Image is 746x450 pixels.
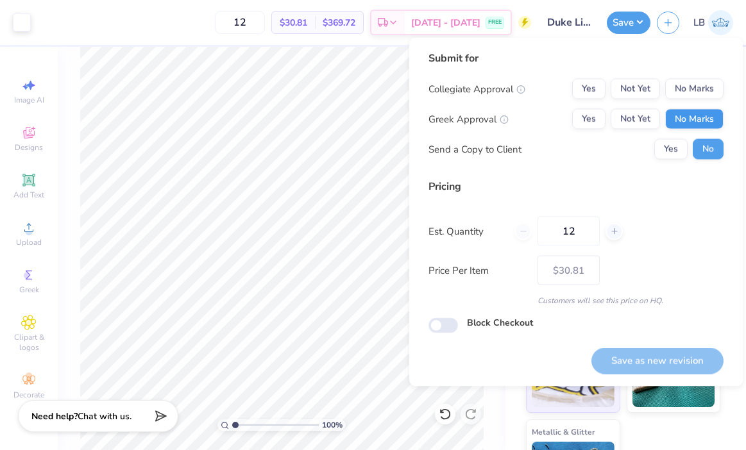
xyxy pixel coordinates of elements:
button: Save [607,12,650,34]
button: Not Yet [611,109,660,129]
span: $369.72 [323,16,355,29]
span: Greek [19,285,39,295]
span: Add Text [13,190,44,200]
span: $30.81 [280,16,307,29]
button: Yes [572,109,606,129]
label: Block Checkout [467,316,533,329]
div: Greek Approval [428,112,509,126]
img: Laken Brown [708,10,733,35]
span: FREE [488,18,502,27]
button: Yes [572,79,606,99]
span: Designs [15,142,43,153]
a: LB [693,10,733,35]
span: Upload [16,237,42,247]
span: 100 % [322,419,343,431]
span: [DATE] - [DATE] [411,16,480,29]
div: Collegiate Approval [428,81,525,96]
button: Not Yet [611,79,660,99]
button: No [693,139,724,160]
span: Metallic & Glitter [532,425,595,438]
label: Price Per Item [428,263,528,278]
div: Pricing [428,179,724,194]
span: Chat with us. [78,410,131,422]
span: Image AI [14,95,44,105]
div: Submit for [428,51,724,66]
button: Yes [654,139,688,160]
span: Clipart & logos [6,332,51,353]
button: No Marks [665,79,724,99]
div: Send a Copy to Client [428,142,521,156]
input: – – [538,217,600,246]
button: No Marks [665,109,724,129]
span: LB [693,15,705,30]
input: Untitled Design [538,10,600,35]
div: Customers will see this price on HQ. [428,295,724,306]
strong: Need help? [31,410,78,422]
input: – – [215,11,265,34]
label: Est. Quantity [428,224,505,238]
span: Decorate [13,390,44,400]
